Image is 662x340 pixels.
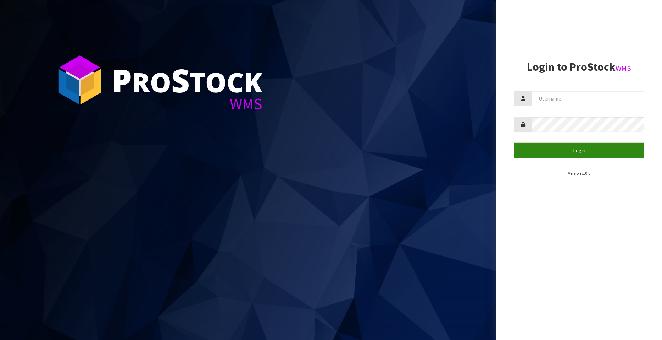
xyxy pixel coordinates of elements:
[112,64,262,96] div: ro tock
[568,171,590,176] small: Version 1.0.0
[53,53,106,107] img: ProStock Cube
[514,143,644,158] button: Login
[514,61,644,73] h2: Login to ProStock
[112,96,262,112] div: WMS
[112,58,132,102] span: P
[616,64,632,73] small: WMS
[532,91,644,106] input: Username
[171,58,190,102] span: S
